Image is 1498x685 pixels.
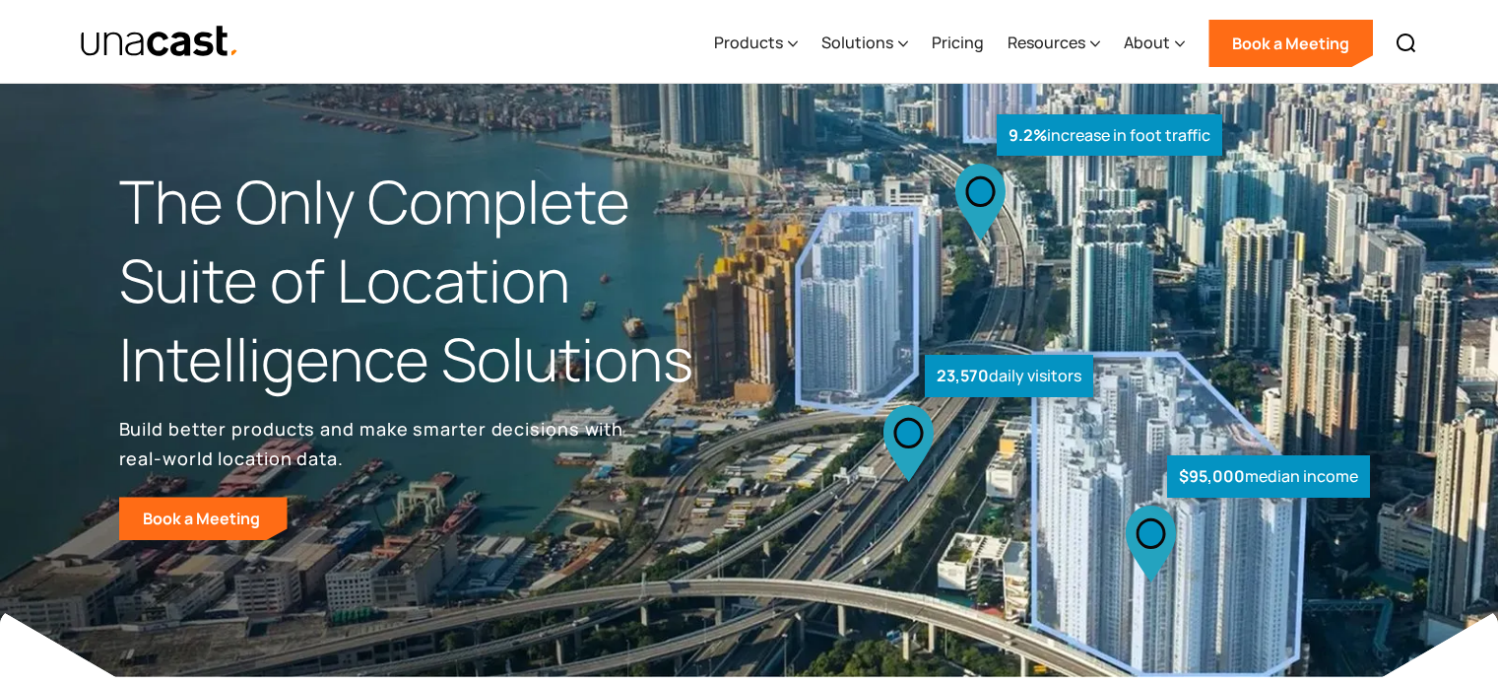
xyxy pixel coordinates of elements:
div: daily visitors [925,355,1093,397]
div: Resources [1008,3,1100,84]
strong: 23,570 [937,365,989,386]
img: Search icon [1395,32,1418,55]
a: home [80,25,240,59]
div: Resources [1008,31,1085,54]
div: About [1124,31,1170,54]
a: Book a Meeting [119,497,288,540]
div: Solutions [821,3,908,84]
strong: $95,000 [1179,465,1245,487]
div: median income [1167,455,1370,498]
div: increase in foot traffic [997,114,1222,157]
a: Book a Meeting [1208,20,1373,67]
div: Products [714,31,783,54]
img: Unacast text logo [80,25,240,59]
h1: The Only Complete Suite of Location Intelligence Solutions [119,163,749,398]
div: Solutions [821,31,893,54]
p: Build better products and make smarter decisions with real-world location data. [119,414,631,473]
div: About [1124,3,1185,84]
a: Pricing [932,3,984,84]
div: Products [714,3,798,84]
strong: 9.2% [1009,124,1047,146]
